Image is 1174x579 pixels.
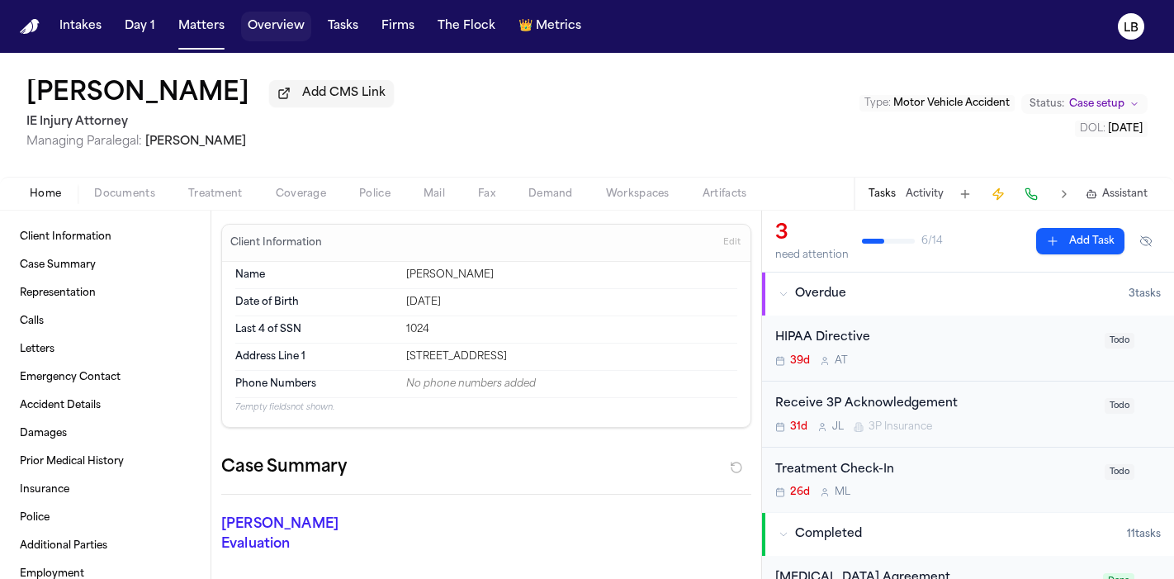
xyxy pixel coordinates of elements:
a: Representation [13,280,197,306]
span: Prior Medical History [20,455,124,468]
span: Status: [1030,97,1064,111]
dt: Last 4 of SSN [235,323,396,336]
span: Todo [1105,333,1134,349]
h2: IE Injury Attorney [26,112,394,132]
a: Insurance [13,477,197,503]
span: Treatment [188,187,243,201]
button: crownMetrics [512,12,588,41]
div: Open task: Receive 3P Acknowledgement [762,382,1174,448]
button: Completed11tasks [762,513,1174,556]
text: LB [1124,22,1138,34]
span: Edit [723,237,741,249]
button: Edit DOL: 2025-05-07 [1075,121,1148,137]
button: Activity [906,187,944,201]
span: Workspaces [606,187,670,201]
span: Client Information [20,230,111,244]
span: 3 task s [1129,287,1161,301]
button: Day 1 [118,12,162,41]
span: Add CMS Link [302,85,386,102]
span: Type : [864,98,891,108]
div: 3 [775,221,849,247]
button: Tasks [321,12,365,41]
div: Open task: Treatment Check-In [762,448,1174,513]
dt: Address Line 1 [235,350,396,363]
h2: Case Summary [221,454,347,481]
span: 26d [790,486,810,499]
span: Additional Parties [20,539,107,553]
a: Client Information [13,224,197,250]
h3: Client Information [227,236,325,249]
button: Firms [375,12,421,41]
span: Metrics [536,18,581,35]
a: Accident Details [13,392,197,419]
a: Case Summary [13,252,197,278]
a: Letters [13,336,197,363]
a: Emergency Contact [13,364,197,391]
span: Coverage [276,187,326,201]
p: 7 empty fields not shown. [235,401,737,414]
a: Home [20,19,40,35]
span: [PERSON_NAME] [145,135,246,148]
span: A T [835,354,848,368]
span: Phone Numbers [235,377,316,391]
h1: [PERSON_NAME] [26,79,249,109]
span: Insurance [20,483,69,496]
span: Todo [1105,464,1134,480]
span: DOL : [1080,124,1105,134]
span: M L [835,486,850,499]
button: Intakes [53,12,108,41]
div: [STREET_ADDRESS] [406,350,737,363]
span: Police [20,511,50,524]
a: Calls [13,308,197,335]
button: Edit [718,230,746,256]
div: Receive 3P Acknowledgement [775,395,1095,414]
span: Todo [1105,398,1134,414]
button: Tasks [869,187,896,201]
span: Motor Vehicle Accident [893,98,1010,108]
button: Create Immediate Task [987,183,1010,206]
span: 6 / 14 [921,235,943,248]
span: Accident Details [20,399,101,412]
span: Case Summary [20,259,96,272]
div: [DATE] [406,296,737,309]
span: [DATE] [1108,124,1143,134]
button: Edit Type: Motor Vehicle Accident [859,95,1015,112]
a: Police [13,505,197,531]
div: Open task: HIPAA Directive [762,316,1174,382]
span: Emergency Contact [20,371,121,384]
a: Damages [13,420,197,447]
button: Matters [172,12,231,41]
span: Completed [795,526,862,543]
img: Finch Logo [20,19,40,35]
dt: Name [235,268,396,282]
span: Managing Paralegal: [26,135,142,148]
div: No phone numbers added [406,377,737,391]
div: 1024 [406,323,737,336]
span: Mail [424,187,445,201]
span: Home [30,187,61,201]
span: Police [359,187,391,201]
button: Assistant [1086,187,1148,201]
div: [PERSON_NAME] [406,268,737,282]
span: Letters [20,343,54,356]
dt: Date of Birth [235,296,396,309]
a: Overview [241,12,311,41]
span: 3P Insurance [869,420,932,434]
button: Hide completed tasks (⌘⇧H) [1131,228,1161,254]
button: Edit matter name [26,79,249,109]
button: The Flock [431,12,502,41]
div: need attention [775,249,849,262]
span: Representation [20,287,96,300]
span: 39d [790,354,810,368]
span: Overdue [795,286,846,302]
button: Make a Call [1020,183,1043,206]
button: Change status from Case setup [1021,94,1148,114]
span: Calls [20,315,44,328]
